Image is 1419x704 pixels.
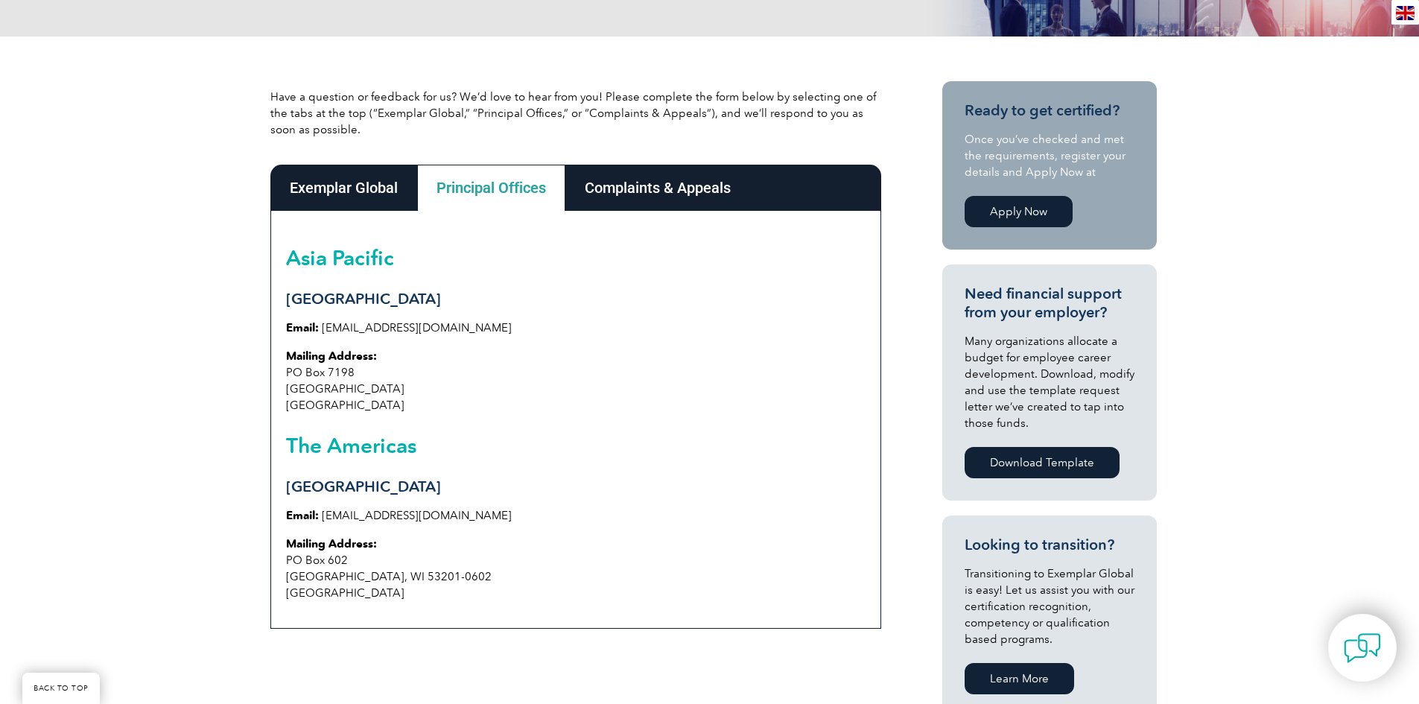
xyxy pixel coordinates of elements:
p: PO Box 7198 [GEOGRAPHIC_DATA] [GEOGRAPHIC_DATA] [286,348,866,413]
a: BACK TO TOP [22,673,100,704]
h3: [GEOGRAPHIC_DATA] [286,290,866,308]
a: [EMAIL_ADDRESS][DOMAIN_NAME] [322,509,512,522]
a: Download Template [965,447,1120,478]
h2: Asia Pacific [286,246,866,270]
a: [EMAIL_ADDRESS][DOMAIN_NAME] [322,321,512,334]
h3: Ready to get certified? [965,101,1134,120]
strong: Email: [286,321,319,334]
strong: Email: [286,509,319,522]
strong: Mailing Address: [286,537,377,551]
p: PO Box 602 [GEOGRAPHIC_DATA], WI 53201-0602 [GEOGRAPHIC_DATA] [286,536,866,601]
h2: The Americas [286,434,866,457]
h3: [GEOGRAPHIC_DATA] [286,478,866,496]
p: Transitioning to Exemplar Global is easy! Let us assist you with our certification recognition, c... [965,565,1134,647]
p: Have a question or feedback for us? We’d love to hear from you! Please complete the form below by... [270,89,881,138]
img: contact-chat.png [1344,630,1381,667]
h3: Looking to transition? [965,536,1134,554]
a: Learn More [965,663,1074,694]
div: Complaints & Appeals [565,165,750,211]
img: en [1396,6,1415,20]
p: Many organizations allocate a budget for employee career development. Download, modify and use th... [965,333,1134,431]
div: Principal Offices [417,165,565,211]
h3: Need financial support from your employer? [965,285,1134,322]
a: Apply Now [965,196,1073,227]
strong: Mailing Address: [286,349,377,363]
div: Exemplar Global [270,165,417,211]
p: Once you’ve checked and met the requirements, register your details and Apply Now at [965,131,1134,180]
